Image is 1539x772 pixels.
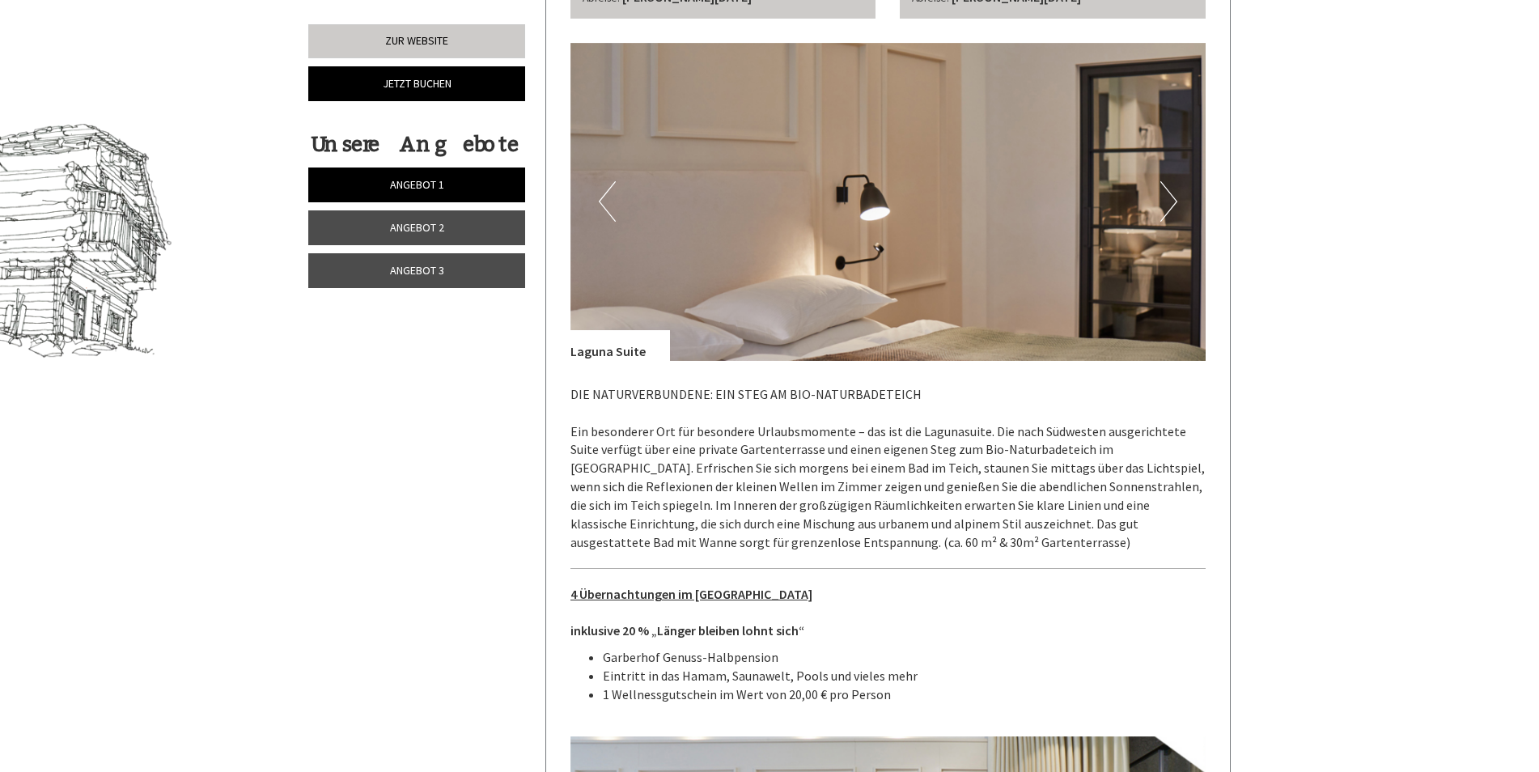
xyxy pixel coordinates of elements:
[599,181,616,222] button: Previous
[570,385,1206,552] p: DIE NATURVERBUNDENE: EIN STEG AM BIO-NATURBADETEICH Ein besonderer Ort für besondere Urlaubsmomen...
[603,685,1206,704] li: 1 Wellnessgutschein im Wert von 20,00 € pro Person
[603,667,1206,685] li: Eintritt in das Hamam, Saunawelt, Pools und vieles mehr
[390,220,444,235] span: Angebot 2
[390,177,444,192] span: Angebot 1
[570,43,1206,361] img: image
[308,66,525,101] a: Jetzt buchen
[603,648,1206,667] li: Garberhof Genuss-Halbpension
[1160,181,1177,222] button: Next
[308,24,525,58] a: Zur Website
[390,263,444,278] span: Angebot 3
[308,129,520,159] div: Unsere Angebote
[570,586,812,602] u: 4 Übernachtungen im [GEOGRAPHIC_DATA]
[570,330,670,361] div: Laguna Suite
[570,622,804,638] strong: inklusive 20 % „Länger bleiben lohnt sich“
